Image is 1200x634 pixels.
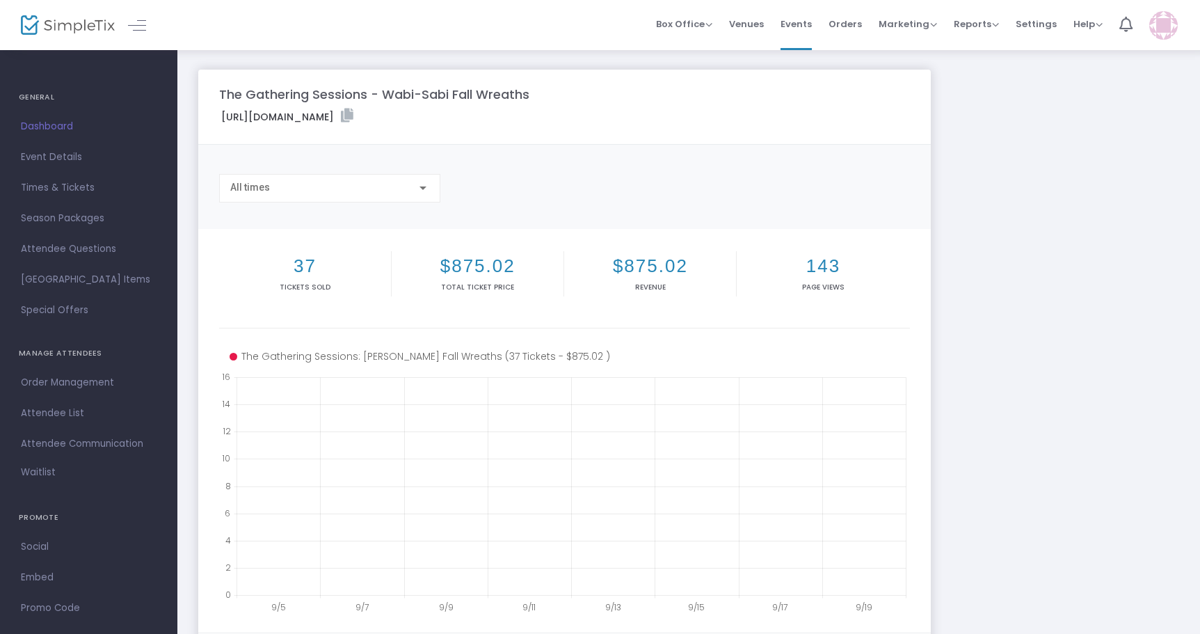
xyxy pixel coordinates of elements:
[222,452,230,464] text: 10
[688,601,705,613] text: 9/15
[739,255,906,277] h2: 143
[225,561,231,573] text: 2
[271,601,286,613] text: 9/5
[21,404,157,422] span: Attendee List
[605,601,621,613] text: 9/13
[19,84,159,111] h4: GENERAL
[225,534,231,546] text: 4
[21,435,157,453] span: Attendee Communication
[21,374,157,392] span: Order Management
[954,17,999,31] span: Reports
[21,240,157,258] span: Attendee Questions
[19,340,159,367] h4: MANAGE ATTENDEES
[21,538,157,556] span: Social
[21,301,157,319] span: Special Offers
[225,480,231,491] text: 8
[772,601,787,613] text: 9/17
[1073,17,1103,31] span: Help
[879,17,937,31] span: Marketing
[781,6,812,42] span: Events
[222,398,230,410] text: 14
[21,179,157,197] span: Times & Tickets
[225,589,231,601] text: 0
[21,466,56,480] span: Waitlist
[439,601,454,613] text: 9/9
[222,255,388,277] h2: 37
[394,255,561,277] h2: $875.02
[567,282,733,292] p: Revenue
[567,255,733,277] h2: $875.02
[223,425,231,437] text: 12
[355,601,369,613] text: 9/7
[221,109,353,125] label: [URL][DOMAIN_NAME]
[21,569,157,587] span: Embed
[394,282,561,292] p: Total Ticket Price
[21,209,157,228] span: Season Packages
[21,599,157,617] span: Promo Code
[21,148,157,166] span: Event Details
[222,282,388,292] p: Tickets sold
[225,507,230,518] text: 6
[856,601,872,613] text: 9/19
[21,118,157,136] span: Dashboard
[739,282,906,292] p: Page Views
[21,271,157,289] span: [GEOGRAPHIC_DATA] Items
[729,6,764,42] span: Venues
[829,6,862,42] span: Orders
[1016,6,1057,42] span: Settings
[19,504,159,532] h4: PROMOTE
[522,601,536,613] text: 9/11
[230,182,270,193] span: All times
[222,371,230,383] text: 16
[219,85,529,104] m-panel-title: The Gathering Sessions - Wabi-Sabi Fall Wreaths
[656,17,712,31] span: Box Office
